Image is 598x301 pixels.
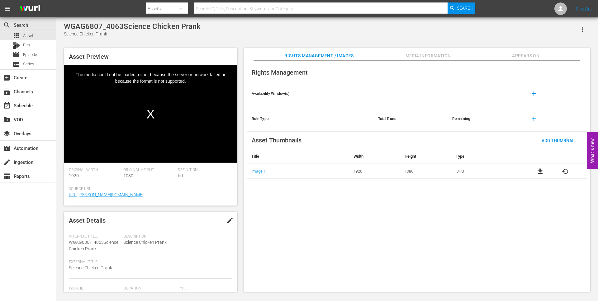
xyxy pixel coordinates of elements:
[64,65,237,163] div: Video Player
[247,149,349,164] th: Title
[123,173,133,178] span: 1080
[12,51,20,58] span: Episode
[3,74,11,81] span: Create
[123,286,175,291] span: Duration
[502,52,549,60] span: Appears On
[12,32,20,39] span: Asset
[69,187,229,192] span: Source Url
[69,265,112,270] span: Science Chicken Prank
[3,173,11,180] span: Reports
[3,145,11,152] span: Automation
[3,21,11,29] span: Search
[400,164,451,179] td: 1080
[69,234,120,239] span: Internal Title:
[178,173,183,178] span: hd
[251,169,266,174] a: Image 1
[537,168,544,175] a: file_download
[3,130,11,137] span: Overlays
[12,61,20,68] span: Series
[69,240,118,251] span: WGAG6807_4063Science Chicken Prank
[530,115,538,123] span: add
[69,292,91,297] span: 191906771
[69,286,120,291] span: Wurl Id
[69,192,143,197] a: [URL][PERSON_NAME][DOMAIN_NAME]
[447,106,521,132] th: Remaining
[23,52,37,58] span: Episode
[23,42,30,48] span: Bits
[123,239,229,246] span: Science Chicken Prank
[349,149,400,164] th: Width
[3,159,11,166] span: Ingestion
[123,168,175,173] span: Original Height
[226,217,234,224] span: edit
[3,88,11,95] span: Channels
[373,106,447,132] th: Total Runs
[69,260,120,265] span: External Title:
[3,102,11,109] span: Schedule
[451,149,519,164] th: Type
[457,2,473,14] span: Search
[3,116,11,123] span: VOD
[526,111,541,126] button: add
[576,6,592,11] a: Sign Out
[284,52,354,60] span: Rights Management / Images
[123,234,229,239] span: Description:
[69,53,109,60] span: Asset Preview
[23,61,34,67] span: Series
[64,31,201,37] div: Science Chicken Prank
[222,213,237,228] button: edit
[178,292,189,297] span: Video
[400,149,451,164] th: Height
[562,168,569,175] button: cached
[537,135,581,146] button: Add Thumbnail
[252,69,308,76] span: Rights Management
[247,81,373,106] th: Availability Window(s)
[178,168,229,173] span: Definition
[69,217,106,224] span: Asset Details
[530,90,538,97] span: add
[12,42,20,49] div: Bits
[405,52,452,60] span: Media Information
[537,138,581,143] span: Add Thumbnail
[23,33,33,39] span: Asset
[69,173,79,178] span: 1920
[15,2,45,16] img: ans4CAIJ8jUAAAAAAAAAAAAAAAAAAAAAAAAgQb4GAAAAAAAAAAAAAAAAAAAAAAAAJMjXAAAAAAAAAAAAAAAAAAAAAAAAgAT5G...
[69,168,120,173] span: Original Width
[451,164,519,179] td: .JPG
[247,106,373,132] th: Rule Type
[178,286,229,291] span: Type
[4,5,11,12] span: menu
[349,164,400,179] td: 1920
[252,137,301,144] span: Asset Thumbnails
[64,22,201,31] div: WGAG6807_4063Science Chicken Prank
[587,132,598,169] button: Open Feedback Widget
[526,86,541,101] button: add
[123,292,149,297] span: 00:01:33.058
[448,2,475,14] button: Search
